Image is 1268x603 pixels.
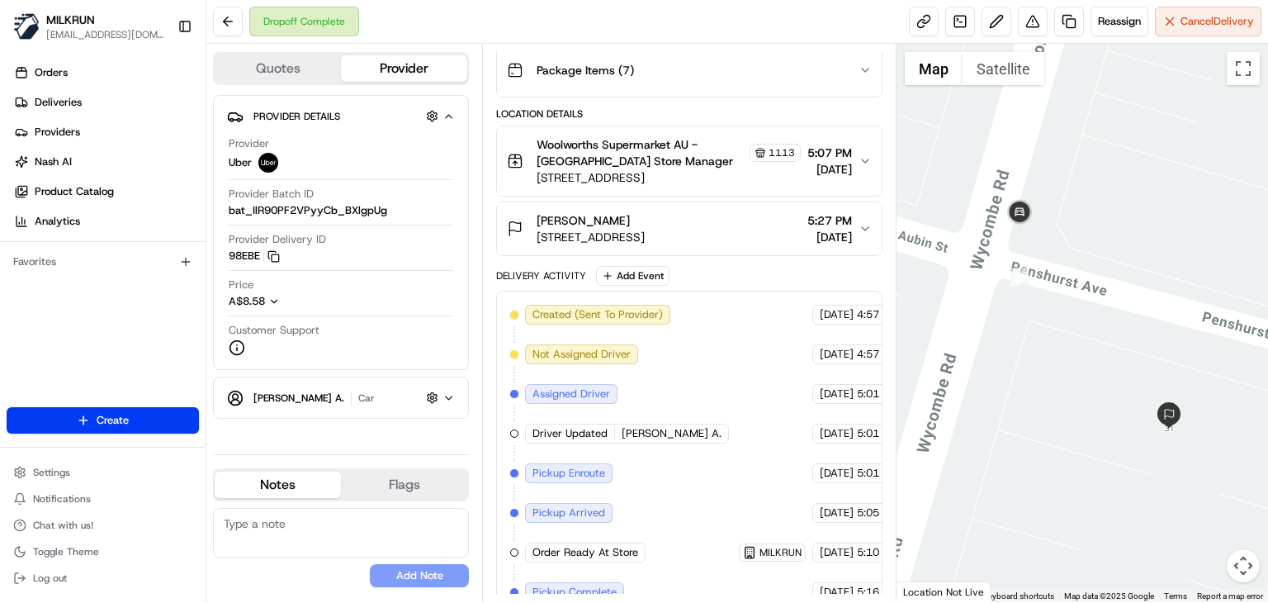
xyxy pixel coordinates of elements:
[807,161,852,178] span: [DATE]
[983,591,1054,602] button: Keyboard shortcuts
[1227,52,1260,85] button: Toggle fullscreen view
[532,466,605,481] span: Pickup Enroute
[7,89,206,116] a: Deliveries
[532,387,610,401] span: Assigned Driver
[905,52,963,85] button: Show street map
[35,154,72,169] span: Nash AI
[1227,549,1260,582] button: Map camera controls
[532,506,605,520] span: Pickup Arrived
[7,567,199,590] button: Log out
[46,12,95,28] button: MILKRUN
[497,202,882,255] button: [PERSON_NAME][STREET_ADDRESS]5:27 PM[DATE]
[33,466,70,479] span: Settings
[857,387,927,401] span: 5:01 PM AEST
[532,545,638,560] span: Order Ready At Store
[1164,591,1187,601] a: Terms
[820,585,854,600] span: [DATE]
[1155,7,1261,36] button: CancelDelivery
[253,110,340,123] span: Provider Details
[229,294,265,308] span: A$8.58
[1098,14,1141,29] span: Reassign
[901,581,955,602] a: Open this area in Google Maps (opens a new window)
[1091,7,1148,36] button: Reassign
[341,55,467,82] button: Provider
[97,413,129,428] span: Create
[857,466,927,481] span: 5:01 PM AEST
[820,426,854,441] span: [DATE]
[532,347,631,362] span: Not Assigned Driver
[35,65,68,80] span: Orders
[215,472,341,498] button: Notes
[258,153,278,173] img: uber-new-logo.jpeg
[497,126,882,196] button: Woolworths Supermarket AU - [GEOGRAPHIC_DATA] Store Manager1113[STREET_ADDRESS]5:07 PM[DATE]
[215,55,341,82] button: Quotes
[7,59,206,86] a: Orders
[229,249,280,264] button: 98EBE
[537,212,630,229] span: [PERSON_NAME]
[1010,268,1029,286] div: 13
[537,169,801,186] span: [STREET_ADDRESS]
[13,13,40,40] img: MILKRUN
[897,582,991,602] div: Location Not Live
[7,461,199,484] button: Settings
[7,7,171,46] button: MILKRUNMILKRUN[EMAIL_ADDRESS][DOMAIN_NAME]
[759,546,802,559] span: MILKRUN
[857,506,927,520] span: 5:05 PM AEST
[341,472,467,498] button: Flags
[229,136,269,151] span: Provider
[229,294,374,309] button: A$8.58
[33,492,91,506] span: Notifications
[1197,591,1263,601] a: Report a map error
[596,266,669,286] button: Add Event
[7,119,206,145] a: Providers
[7,249,199,275] div: Favorites
[1064,591,1154,601] span: Map data ©2025 Google
[33,519,93,532] span: Chat with us!
[532,585,617,600] span: Pickup Complete
[497,44,882,97] button: Package Items (7)
[820,466,854,481] span: [DATE]
[7,514,199,537] button: Chat with us!
[820,545,854,560] span: [DATE]
[901,581,955,602] img: Google
[857,347,927,362] span: 4:57 PM AEST
[963,52,1044,85] button: Show satellite imagery
[769,146,795,159] span: 1113
[229,187,314,202] span: Provider Batch ID
[33,545,99,558] span: Toggle Theme
[820,506,854,520] span: [DATE]
[820,347,854,362] span: [DATE]
[358,392,375,405] span: car
[622,426,722,441] span: [PERSON_NAME] A.
[807,145,852,161] span: 5:07 PM
[857,545,927,560] span: 5:10 PM AEST
[35,125,80,140] span: Providers
[7,149,206,175] a: Nash AI
[807,229,852,245] span: [DATE]
[35,214,80,229] span: Analytics
[537,62,634,78] span: Package Items ( 7 )
[857,307,927,322] span: 4:57 PM AEST
[807,212,852,229] span: 5:27 PM
[7,208,206,235] a: Analytics
[35,184,114,199] span: Product Catalog
[35,95,82,110] span: Deliveries
[532,426,608,441] span: Driver Updated
[7,540,199,563] button: Toggle Theme
[227,384,455,411] button: [PERSON_NAME] A.car
[229,278,253,292] span: Price
[496,269,586,283] div: Delivery Activity
[532,307,663,322] span: Created (Sent To Provider)
[227,102,455,130] button: Provider Details
[229,203,387,218] span: bat_IlR90PF2VPyyCb_BXlgpUg
[820,387,854,401] span: [DATE]
[537,229,645,245] span: [STREET_ADDRESS]
[229,323,319,338] span: Customer Support
[857,426,927,441] span: 5:01 PM AEST
[857,585,927,600] span: 5:16 PM AEST
[46,28,164,41] button: [EMAIL_ADDRESS][DOMAIN_NAME]
[537,136,746,169] span: Woolworths Supermarket AU - [GEOGRAPHIC_DATA] Store Manager
[229,232,326,247] span: Provider Delivery ID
